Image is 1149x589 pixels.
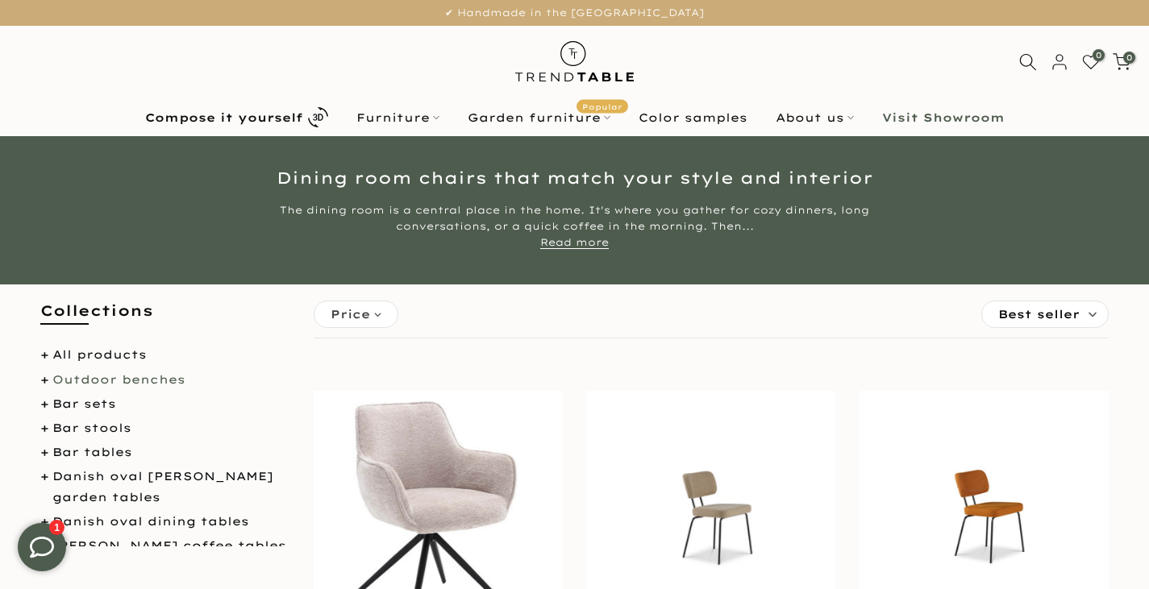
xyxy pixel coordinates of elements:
[445,6,704,19] font: ✔ Handmade in the [GEOGRAPHIC_DATA]
[582,102,622,110] font: Popular
[52,469,273,504] a: Danish oval [PERSON_NAME] garden tables
[52,538,286,553] a: [PERSON_NAME] coffee tables
[882,110,1005,125] font: Visit Showroom
[52,347,147,362] a: All products
[639,110,747,125] font: Color samples
[868,108,1018,127] a: Visit Showroom
[982,301,1108,327] label: Best seller
[1096,50,1101,60] font: 0
[280,204,869,232] font: The dining room is a central place in the home. It's where you gather for cozy dinners, long conv...
[40,301,153,320] font: Collections
[1113,53,1130,71] a: 0
[998,307,1080,321] font: Best seller
[145,110,303,125] font: Compose it yourself
[331,307,370,321] font: Price
[540,236,609,249] a: Read more
[52,372,185,387] a: Outdoor benches
[540,236,609,248] font: Read more
[52,421,131,435] a: Bar stools
[131,103,342,131] a: Compose it yourself
[277,168,873,188] font: Dining room chairs that match your style and interior
[1126,52,1132,63] font: 0
[624,108,761,127] a: Color samples
[2,507,82,587] iframe: toggle frame
[761,108,868,127] a: About us
[52,396,116,411] a: Bar sets
[453,108,624,127] a: Garden furniturePopular
[52,514,249,529] a: Danish oval dining tables
[52,445,132,459] a: Bar tables
[342,108,453,127] a: Furniture
[504,26,645,97] img: trend table
[1082,53,1100,71] a: 0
